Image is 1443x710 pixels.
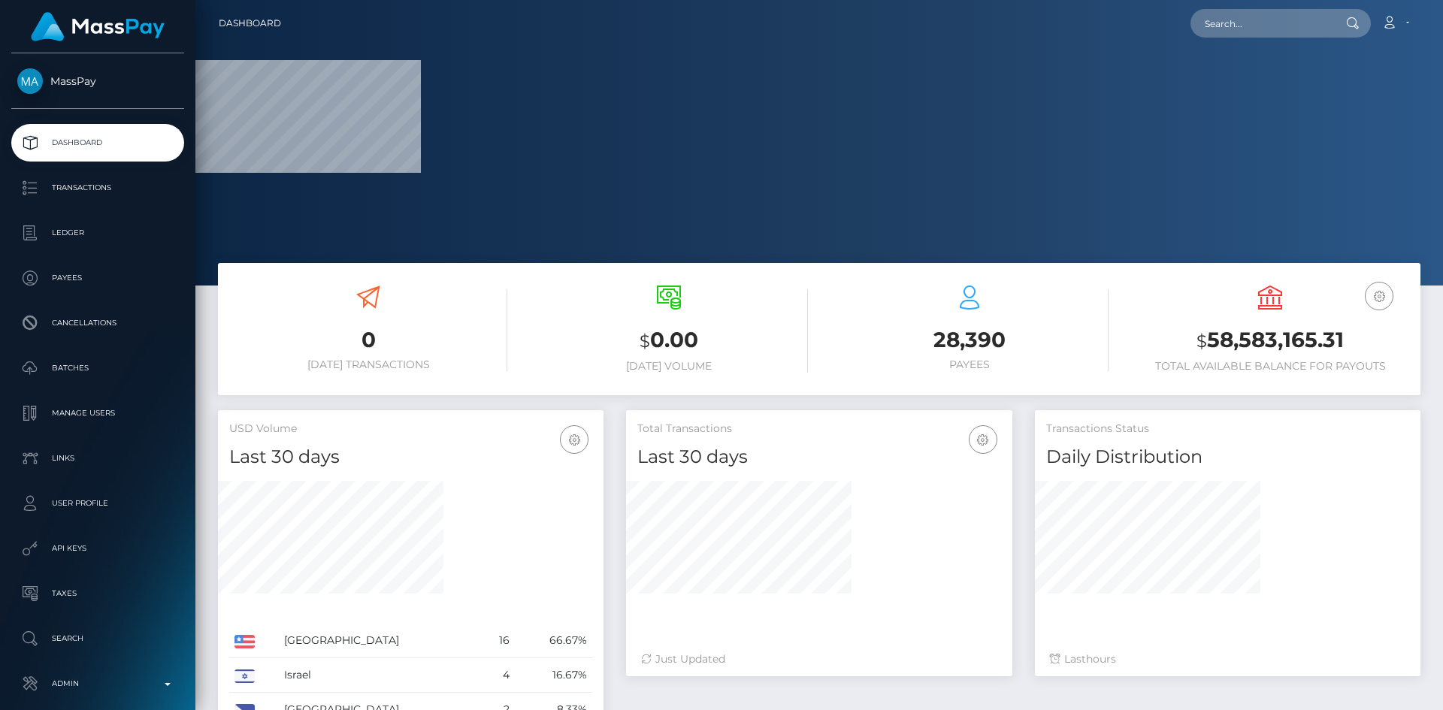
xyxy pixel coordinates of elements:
p: Batches [17,357,178,379]
a: Ledger [11,214,184,252]
p: Search [17,627,178,650]
p: Taxes [17,582,178,605]
h3: 28,390 [830,325,1109,355]
h6: Payees [830,358,1109,371]
p: API Keys [17,537,178,560]
td: 4 [481,658,515,693]
img: MassPay [17,68,43,94]
span: MassPay [11,74,184,88]
a: Cancellations [11,304,184,342]
a: Manage Users [11,394,184,432]
h4: Daily Distribution [1046,444,1409,470]
h3: 0.00 [530,325,808,356]
a: API Keys [11,530,184,567]
div: Last hours [1050,651,1405,667]
p: Admin [17,672,178,695]
img: IL.png [234,669,255,683]
img: MassPay Logo [31,12,165,41]
h3: 0 [229,325,507,355]
td: 16 [481,624,515,658]
p: User Profile [17,492,178,515]
td: [GEOGRAPHIC_DATA] [279,624,481,658]
h4: Last 30 days [229,444,592,470]
p: Links [17,447,178,470]
small: $ [640,331,650,352]
h6: [DATE] Volume [530,360,808,373]
td: Israel [279,658,481,693]
p: Payees [17,267,178,289]
a: Dashboard [219,8,281,39]
img: US.png [234,635,255,648]
p: Cancellations [17,312,178,334]
h5: Transactions Status [1046,421,1409,437]
a: Search [11,620,184,657]
h4: Last 30 days [637,444,1000,470]
a: Payees [11,259,184,297]
h5: USD Volume [229,421,592,437]
a: Dashboard [11,124,184,162]
p: Dashboard [17,131,178,154]
h6: [DATE] Transactions [229,358,507,371]
input: Search... [1190,9,1332,38]
h5: Total Transactions [637,421,1000,437]
p: Ledger [17,222,178,244]
small: $ [1196,331,1207,352]
a: Admin [11,665,184,702]
h3: 58,583,165.31 [1131,325,1409,356]
td: 66.67% [515,624,592,658]
td: 16.67% [515,658,592,693]
a: Batches [11,349,184,387]
a: User Profile [11,485,184,522]
p: Transactions [17,177,178,199]
a: Taxes [11,575,184,612]
p: Manage Users [17,402,178,424]
a: Links [11,440,184,477]
h6: Total Available Balance for Payouts [1131,360,1409,373]
div: Just Updated [641,651,997,667]
a: Transactions [11,169,184,207]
